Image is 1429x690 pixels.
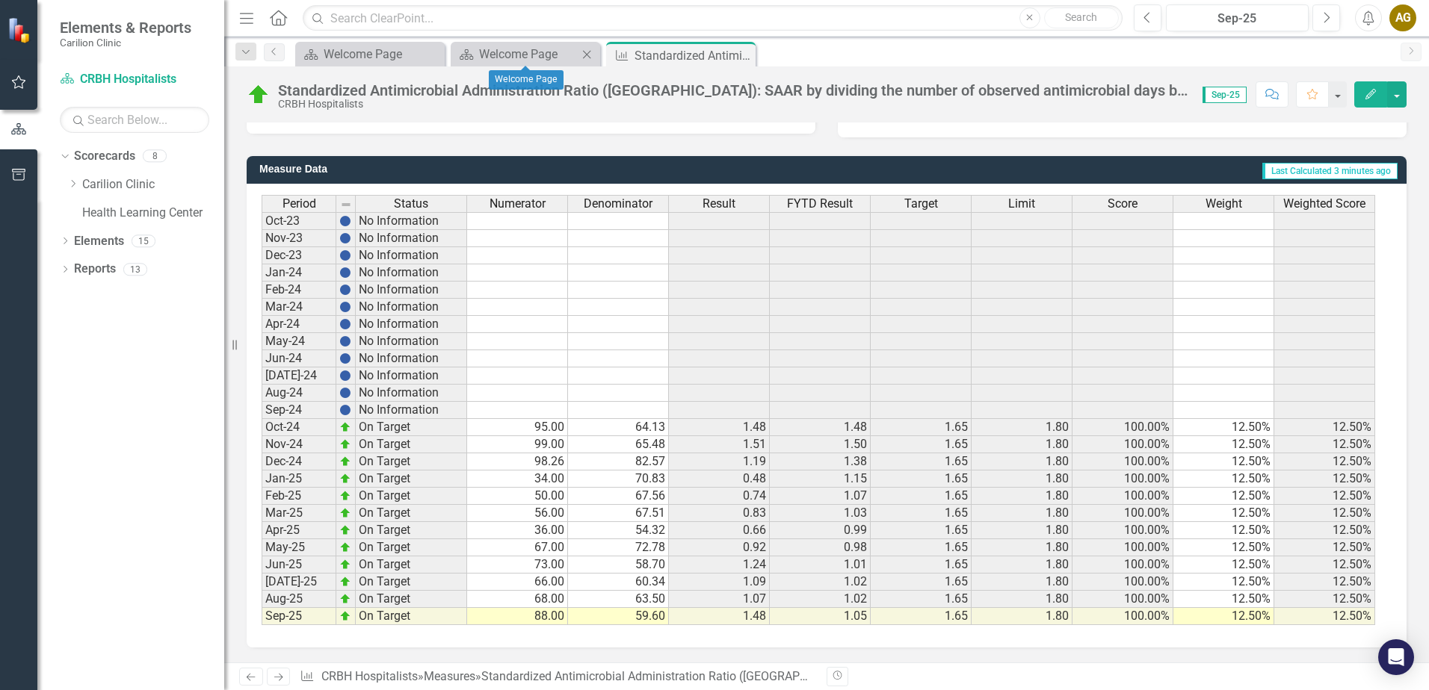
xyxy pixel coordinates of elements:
[262,367,336,385] td: [DATE]-24
[339,421,351,433] img: zOikAAAAAElFTkSuQmCC
[356,453,467,470] td: On Target
[669,419,770,436] td: 1.48
[60,19,191,37] span: Elements & Reports
[1283,197,1365,211] span: Weighted Score
[262,522,336,539] td: Apr-25
[568,470,669,488] td: 70.83
[356,522,467,539] td: On Target
[479,45,578,63] div: Welcome Page
[1108,197,1138,211] span: Score
[60,107,209,133] input: Search Below...
[356,316,467,333] td: No Information
[489,70,564,90] div: Welcome Page
[1274,419,1375,436] td: 12.50%
[1274,522,1375,539] td: 12.50%
[467,488,568,505] td: 50.00
[467,574,568,591] td: 66.00
[1274,608,1375,625] td: 12.50%
[871,419,972,436] td: 1.65
[262,608,336,625] td: Sep-25
[339,438,351,450] img: zOikAAAAAElFTkSuQmCC
[132,234,155,247] div: 15
[972,453,1072,470] td: 1.80
[1008,197,1035,211] span: Limit
[871,591,972,608] td: 1.65
[669,574,770,591] td: 1.09
[669,470,770,488] td: 0.48
[972,505,1072,522] td: 1.80
[262,591,336,608] td: Aug-25
[1072,522,1173,539] td: 100.00%
[467,419,568,436] td: 95.00
[1072,574,1173,591] td: 100.00%
[467,505,568,522] td: 56.00
[490,197,546,211] span: Numerator
[356,282,467,299] td: No Information
[1173,574,1274,591] td: 12.50%
[871,522,972,539] td: 1.65
[1072,419,1173,436] td: 100.00%
[770,574,871,591] td: 1.02
[972,591,1072,608] td: 1.80
[703,197,735,211] span: Result
[467,608,568,625] td: 88.00
[584,197,652,211] span: Denominator
[262,230,336,247] td: Nov-23
[1274,488,1375,505] td: 12.50%
[339,267,351,279] img: BgCOk07PiH71IgAAAABJRU5ErkJggg==
[871,574,972,591] td: 1.65
[1173,470,1274,488] td: 12.50%
[1203,87,1247,103] span: Sep-25
[467,436,568,453] td: 99.00
[262,316,336,333] td: Apr-24
[770,488,871,505] td: 1.07
[1173,436,1274,453] td: 12.50%
[1072,591,1173,608] td: 100.00%
[568,556,669,574] td: 58.70
[262,436,336,453] td: Nov-24
[339,541,351,553] img: zOikAAAAAElFTkSuQmCC
[467,522,568,539] td: 36.00
[454,45,578,63] a: Welcome Page
[972,539,1072,556] td: 1.80
[356,505,467,522] td: On Target
[1173,608,1274,625] td: 12.50%
[278,82,1188,99] div: Standardized Antimicrobial Administration Ratio ([GEOGRAPHIC_DATA]): SAAR by dividing the number ...
[467,556,568,574] td: 73.00
[339,490,351,502] img: zOikAAAAAElFTkSuQmCC
[356,539,467,556] td: On Target
[1389,4,1416,31] button: AG
[1173,488,1274,505] td: 12.50%
[356,608,467,625] td: On Target
[568,539,669,556] td: 72.78
[1173,419,1274,436] td: 12.50%
[339,507,351,519] img: zOikAAAAAElFTkSuQmCC
[871,608,972,625] td: 1.65
[259,164,638,175] h3: Measure Data
[669,591,770,608] td: 1.07
[770,556,871,574] td: 1.01
[467,539,568,556] td: 67.00
[568,574,669,591] td: 60.34
[669,436,770,453] td: 1.51
[770,436,871,453] td: 1.50
[339,318,351,330] img: BgCOk07PiH71IgAAAABJRU5ErkJggg==
[1206,197,1242,211] span: Weight
[340,199,352,211] img: 8DAGhfEEPCf229AAAAAElFTkSuQmCC
[669,522,770,539] td: 0.66
[356,470,467,488] td: On Target
[770,539,871,556] td: 0.98
[339,576,351,588] img: zOikAAAAAElFTkSuQmCC
[1378,639,1414,675] div: Open Intercom Messenger
[1072,488,1173,505] td: 100.00%
[669,488,770,505] td: 0.74
[568,436,669,453] td: 65.48
[339,456,351,467] img: zOikAAAAAElFTkSuQmCC
[972,522,1072,539] td: 1.80
[1274,591,1375,608] td: 12.50%
[262,212,336,230] td: Oct-23
[356,574,467,591] td: On Target
[262,539,336,556] td: May-25
[568,488,669,505] td: 67.56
